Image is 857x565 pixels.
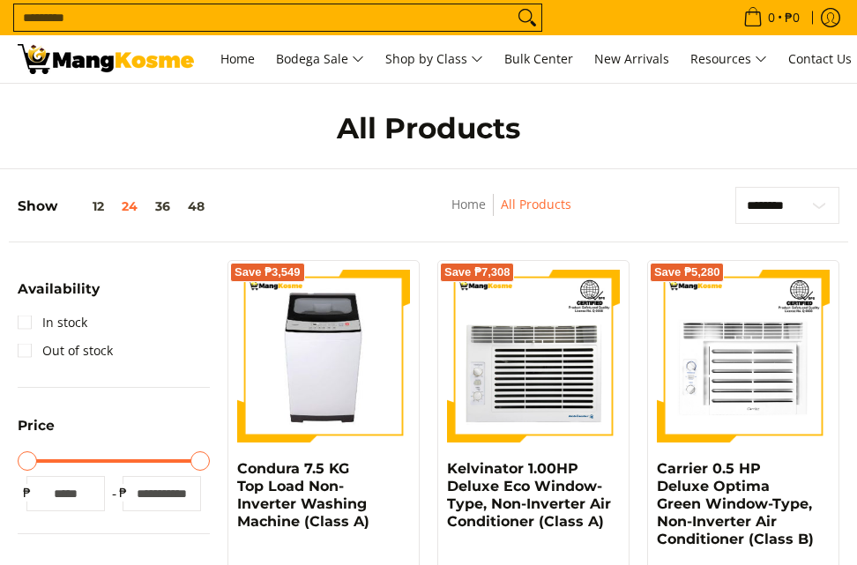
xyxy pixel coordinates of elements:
span: ₱ [114,484,131,502]
a: Shop by Class [376,35,492,83]
span: New Arrivals [594,50,669,67]
h5: Show [18,197,213,214]
button: 48 [179,199,213,213]
img: Carrier 0.5 HP Deluxe Optima Green Window-Type, Non-Inverter Air Conditioner (Class B) [657,270,830,442]
img: Kelvinator 1.00HP Deluxe Eco Window-Type, Non-Inverter Air Conditioner (Class A) [447,270,620,442]
span: Save ₱5,280 [654,267,720,278]
a: Home [451,196,486,212]
h1: All Products [158,110,700,146]
span: ₱ [18,484,35,502]
span: Availability [18,282,100,295]
span: Bulk Center [504,50,573,67]
img: All Products - Home Appliances Warehouse Sale l Mang Kosme [18,44,194,74]
span: Resources [690,48,767,71]
a: Carrier 0.5 HP Deluxe Optima Green Window-Type, Non-Inverter Air Conditioner (Class B) [657,460,814,547]
a: Resources [682,35,776,83]
span: Shop by Class [385,48,483,71]
span: ₱0 [782,11,802,24]
summary: Open [18,282,100,309]
span: Contact Us [788,50,852,67]
img: condura-7.5kg-topload-non-inverter-washing-machine-class-c-full-view-mang-kosme [242,270,405,442]
button: 12 [57,199,113,213]
a: In stock [18,309,87,337]
span: Price [18,419,55,432]
a: All Products [501,196,571,212]
button: Search [513,4,541,31]
a: Bulk Center [496,35,582,83]
button: 36 [146,199,179,213]
a: Condura 7.5 KG Top Load Non-Inverter Washing Machine (Class A) [237,460,369,530]
a: Kelvinator 1.00HP Deluxe Eco Window-Type, Non-Inverter Air Conditioner (Class A) [447,460,611,530]
span: 0 [765,11,778,24]
span: • [738,8,805,27]
a: Bodega Sale [267,35,373,83]
nav: Breadcrumbs [371,194,652,234]
span: Home [220,50,255,67]
span: Bodega Sale [276,48,364,71]
a: Out of stock [18,337,113,365]
a: Home [212,35,264,83]
button: 24 [113,199,146,213]
span: Save ₱3,549 [235,267,301,278]
summary: Open [18,419,55,445]
a: New Arrivals [585,35,678,83]
span: Save ₱7,308 [444,267,510,278]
